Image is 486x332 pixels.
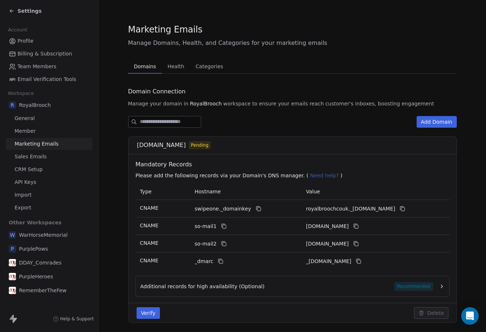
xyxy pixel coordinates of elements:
a: Import [6,189,92,201]
span: Need help? [310,173,339,178]
span: Domain Connection [128,87,186,96]
a: Team Members [6,61,92,73]
span: workspace to ensure your emails reach [223,100,324,107]
p: Type [140,188,186,196]
span: customer's inboxes, boosting engagement [325,100,434,107]
span: PurpleHeroes [19,273,53,280]
span: Workspace [5,88,37,99]
button: Additional records for high availability (Optional)Recommended [140,282,445,291]
a: Profile [6,35,92,47]
a: General [6,112,92,124]
span: Value [306,189,320,194]
a: Email Verification Tools [6,73,92,85]
span: CNAME [140,258,158,263]
span: Account [5,24,30,35]
span: CNAME [140,240,158,246]
span: WarHorseMemorial [19,231,68,239]
span: Profile [18,37,34,45]
span: Sales Emails [15,153,47,161]
span: _dmarc [195,258,213,265]
button: Add Domain [417,116,457,128]
span: Other Workspaces [6,217,65,228]
span: P [9,245,16,252]
a: Member [6,125,92,137]
span: DDAY_Comrades [19,259,61,266]
span: Billing & Subscription [18,50,72,58]
span: Hostname [195,189,221,194]
button: Verify [137,307,160,319]
span: Email Verification Tools [18,76,76,83]
span: Additional records for high availability (Optional) [140,283,265,290]
span: Export [15,204,31,212]
a: CRM Setup [6,163,92,175]
a: Help & Support [53,316,94,322]
a: Billing & Subscription [6,48,92,60]
img: DDAYCOMRADES_LOGO.png [9,287,16,294]
span: R [9,101,16,109]
img: DDAYCOMRADES_LOGO.png [9,259,16,266]
span: royalbroochcouk2.swipeone.email [306,240,349,248]
span: royalbroochcouk1.swipeone.email [306,223,349,230]
span: Member [15,127,36,135]
span: Marketing Emails [15,140,58,148]
img: DDAYCOMRADES_LOGO.png [9,273,16,280]
button: Delete [414,307,448,319]
span: Domains [131,61,159,72]
span: swipeone._domainkey [195,205,251,213]
a: Export [6,202,92,214]
span: Health [165,61,187,72]
a: Settings [9,7,42,15]
span: Team Members [18,63,56,70]
span: W [9,231,16,239]
div: Open Intercom Messenger [461,307,479,325]
span: Manage Domains, Health, and Categories for your marketing emails [128,39,457,47]
a: API Keys [6,176,92,188]
span: API Keys [15,178,36,186]
span: RoyalBrooch [190,100,222,107]
span: Import [15,191,31,199]
span: [DOMAIN_NAME] [137,141,186,150]
span: so-mail2 [195,240,217,248]
span: RoyalBrooch [19,101,51,109]
span: General [15,115,35,122]
p: Please add the following records via your Domain's DNS manager. ( ) [135,172,452,179]
span: Settings [18,7,42,15]
span: Recommended [394,282,433,291]
a: Sales Emails [6,151,92,163]
span: Help & Support [60,316,94,322]
span: Marketing Emails [128,24,203,35]
span: Categories [193,61,226,72]
span: CNAME [140,223,158,228]
span: _dmarc.swipeone.email [306,258,351,265]
span: CRM Setup [15,166,43,173]
span: Pending [191,142,208,148]
span: PurplePows [19,245,48,252]
span: RememberTheFew [19,287,66,294]
span: Manage your domain in [128,100,189,107]
a: Marketing Emails [6,138,92,150]
span: Mandatory Records [135,160,452,169]
span: so-mail1 [195,223,217,230]
span: royalbroochcouk._domainkey.swipeone.email [306,205,395,213]
span: CNAME [140,205,158,211]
